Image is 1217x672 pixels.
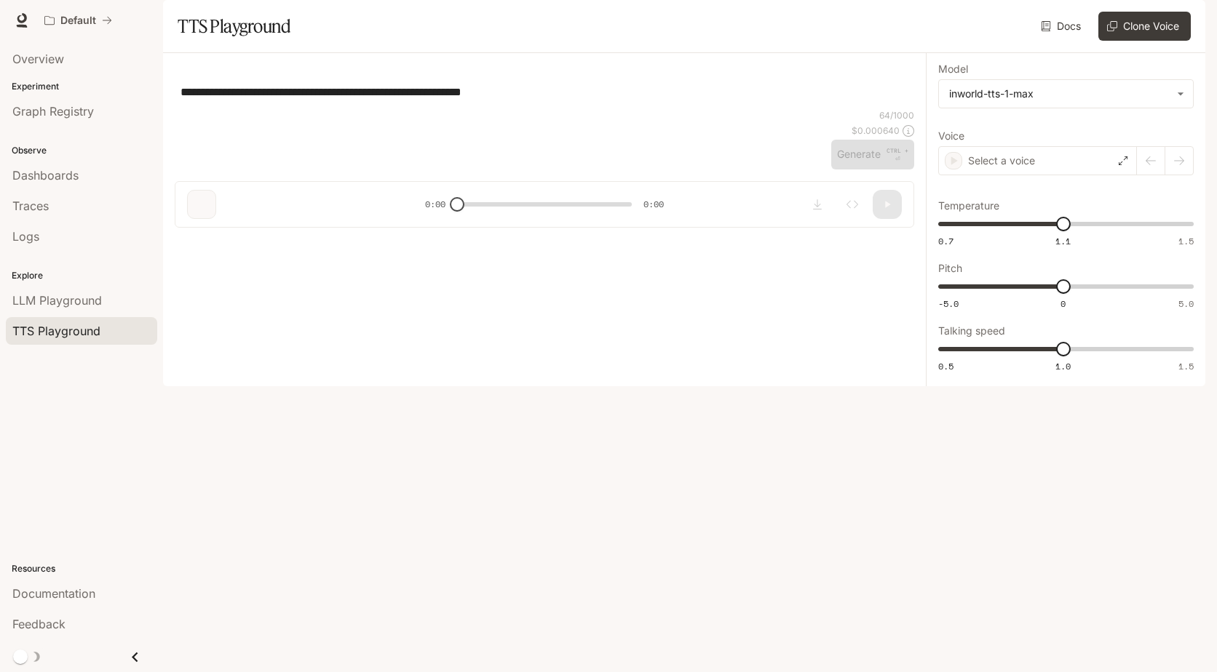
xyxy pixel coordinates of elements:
[1098,12,1191,41] button: Clone Voice
[938,64,968,74] p: Model
[60,15,96,27] p: Default
[938,263,962,273] p: Pitch
[938,360,954,372] span: 0.5
[1061,297,1066,310] span: 0
[1055,360,1071,372] span: 1.0
[938,297,959,310] span: -5.0
[938,131,964,141] p: Voice
[1178,297,1194,310] span: 5.0
[1055,235,1071,247] span: 1.1
[949,87,1170,101] div: inworld-tts-1-max
[1178,360,1194,372] span: 1.5
[938,326,1005,336] p: Talking speed
[852,124,900,137] p: $ 0.000640
[968,153,1035,168] p: Select a voice
[1178,235,1194,247] span: 1.5
[938,235,954,247] span: 0.7
[879,109,914,121] p: 64 / 1000
[939,80,1193,108] div: inworld-tts-1-max
[1038,12,1087,41] a: Docs
[38,6,119,35] button: All workspaces
[938,201,999,211] p: Temperature
[178,12,290,41] h1: TTS Playground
